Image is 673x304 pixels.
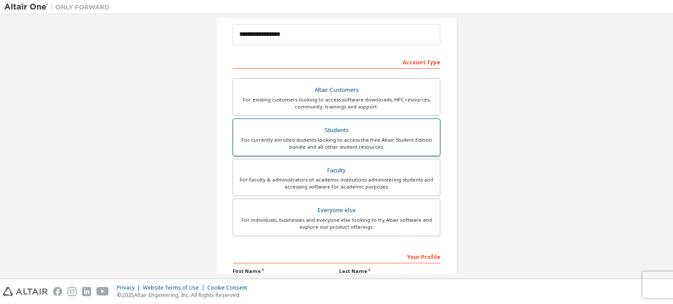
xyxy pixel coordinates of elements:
[4,3,114,11] img: Altair One
[233,268,334,275] label: First Name
[238,136,435,150] div: For currently enrolled students looking to access the free Altair Student Edition bundle and all ...
[238,176,435,190] div: For faculty & administrators of academic institutions administering students and accessing softwa...
[233,55,440,69] div: Account Type
[3,287,48,296] img: altair_logo.svg
[117,284,143,291] div: Privacy
[238,217,435,231] div: For individuals, businesses and everyone else looking to try Altair software and explore our prod...
[67,287,77,296] img: instagram.svg
[238,124,435,136] div: Students
[238,96,435,110] div: For existing customers looking to access software downloads, HPC resources, community, trainings ...
[238,164,435,177] div: Faculty
[117,291,252,299] p: © 2025 Altair Engineering, Inc. All Rights Reserved.
[207,284,252,291] div: Cookie Consent
[53,287,62,296] img: facebook.svg
[82,287,91,296] img: linkedin.svg
[233,249,440,263] div: Your Profile
[339,268,440,275] label: Last Name
[238,84,435,96] div: Altair Customers
[143,284,207,291] div: Website Terms of Use
[238,204,435,217] div: Everyone else
[96,287,109,296] img: youtube.svg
